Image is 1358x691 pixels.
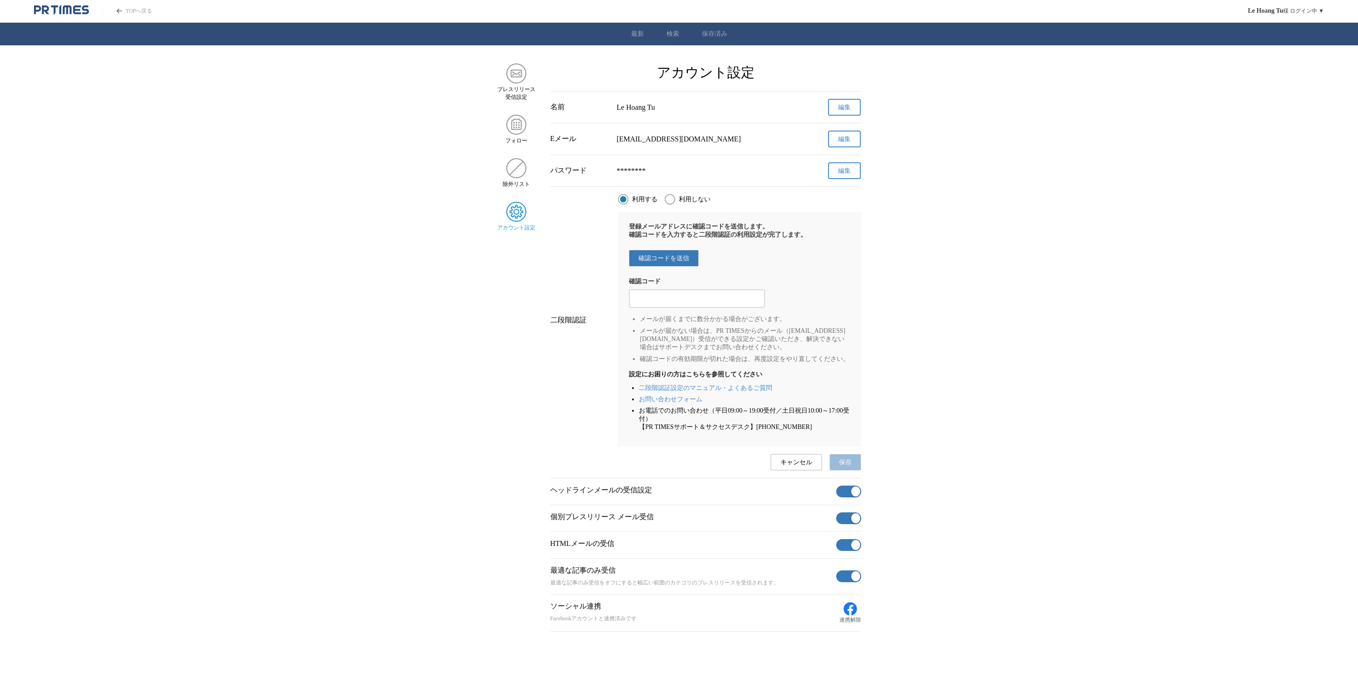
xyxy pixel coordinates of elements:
[828,131,861,147] button: 編集
[506,158,526,178] img: 除外リスト
[34,5,89,17] a: PR TIMESのトップページはこちら
[550,134,610,144] div: Eメール
[702,30,727,38] a: 保存済み
[838,103,851,112] span: 編集
[829,454,861,471] button: 保存
[629,370,850,379] b: 設定にお困りの方はこちらを参照してください
[640,327,850,351] li: メールが届かない場合は、PR TIMESからのメール（[EMAIL_ADDRESS][DOMAIN_NAME]）受信ができる設定かご確認いただき、解決できない場合はサポートデスクまでお問い合わせ...
[617,135,794,143] div: [EMAIL_ADDRESS][DOMAIN_NAME]
[550,566,833,575] p: 最適な記事のみ受信
[506,202,526,222] img: アカウント設定
[629,250,699,267] button: 確認コードを送信
[667,30,679,38] a: 検索
[638,254,689,263] span: 確認コードを送信
[770,454,822,471] button: キャンセル
[640,315,850,323] li: メールが届くまでに数分かかる場合がございます。
[629,223,850,239] p: 登録メールアドレスに確認コードを送信します。 確認コードを入力すると二段階認証の利用設定が完了します。
[497,86,535,101] span: プレスリリース 受信設定
[629,277,850,286] div: 確認コード
[550,63,861,82] h2: アカウント設定
[639,384,772,391] a: 二段階認証設定のマニュアル・よくあるご質問
[497,63,536,101] a: プレスリリース 受信設定プレスリリース 受信設定
[679,195,711,204] span: 利用しない
[550,615,836,623] p: Facebookアカウントと連携済みです
[497,224,535,232] span: アカウント設定
[497,158,536,188] a: 除外リスト除外リスト
[550,102,610,112] div: 名前
[780,458,812,467] span: キャンセル
[639,396,702,403] a: お問い合わせフォーム
[665,194,675,204] input: 利用しない
[103,7,152,15] a: PR TIMESのトップページはこちら
[550,316,611,325] div: 二段階認証
[505,137,527,145] span: フォロー
[631,30,644,38] a: 最新
[550,602,836,611] p: ソーシャル連携
[839,602,861,624] button: 連携解除
[632,195,657,204] span: 利用する
[640,355,850,363] li: 確認コードの有効期限が切れた場合は、再度設定をやり直してください。
[828,162,861,179] button: 編集
[839,616,861,624] span: 連携解除
[633,294,760,304] input: 2段階認証の確認コードを入力する
[550,539,833,549] p: HTMLメールの受信
[838,135,851,143] span: 編集
[550,166,610,175] div: パスワード
[618,194,628,204] input: 利用する
[1248,7,1283,15] span: Le Hoang Tu
[839,458,852,467] span: 保存
[550,579,833,587] p: 最適な記事のみ受信をオフにすると幅広い範囲のカテゴリのプレスリリースを受信されます。
[506,63,526,83] img: プレスリリース 受信設定
[843,602,858,616] img: Facebook
[506,115,526,135] img: フォロー
[497,115,536,145] a: フォローフォロー
[550,512,833,522] p: 個別プレスリリース メール受信
[838,167,851,175] span: 編集
[497,63,536,632] nav: サイドメニュー
[639,407,850,431] li: お電話でのお問い合わせ（平日09:00～19:00受付／土日祝日10:00～17:00受付） 【PR TIMESサポート＆サクセスデスク】[PHONE_NUMBER]
[503,180,530,188] span: 除外リスト
[550,486,833,495] p: ヘッドラインメールの受信設定
[497,202,536,232] a: アカウント設定アカウント設定
[828,99,861,116] button: 編集
[617,103,794,112] div: Le Hoang Tu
